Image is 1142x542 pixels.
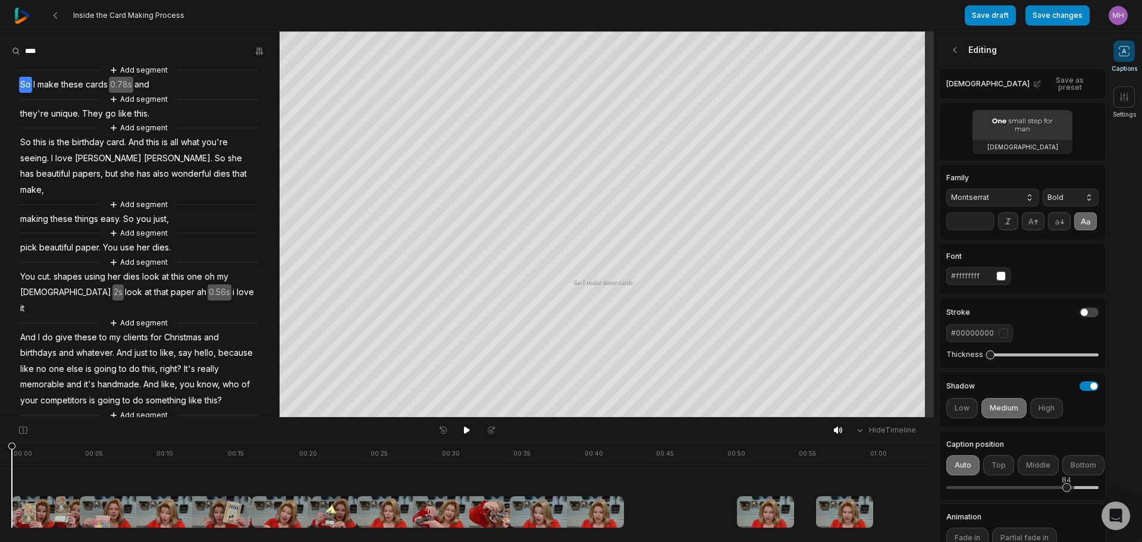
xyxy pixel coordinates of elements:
[170,284,196,300] span: paper
[161,269,170,285] span: at
[19,284,112,300] span: [DEMOGRAPHIC_DATA]
[19,166,35,182] span: has
[60,77,84,93] span: these
[19,300,26,317] span: it
[193,345,217,361] span: hello,
[951,192,1015,203] span: Montserrat
[946,267,1011,285] button: #ffffffff
[32,77,36,93] span: I
[240,377,251,393] span: of
[74,240,102,256] span: paper.
[107,317,170,330] button: Add segment
[178,377,196,393] span: you
[1043,189,1099,206] button: Bold
[109,77,133,93] span: 0.78s
[1112,64,1137,73] span: Captions
[107,121,170,134] button: Add segment
[133,345,149,361] span: just
[104,106,117,122] span: go
[1062,455,1105,475] button: Bottom
[118,361,128,377] span: to
[1025,5,1090,26] button: Save changes
[50,151,54,167] span: I
[196,377,221,393] span: know,
[41,330,54,346] span: do
[141,269,161,285] span: look
[151,240,172,256] span: dies.
[102,240,119,256] span: You
[145,393,187,409] span: something
[74,151,143,167] span: [PERSON_NAME]
[983,455,1014,475] button: Top
[71,134,105,151] span: birthday
[131,393,145,409] span: do
[99,211,122,227] span: easy.
[14,8,30,24] img: reap
[159,361,183,377] span: right?
[133,106,150,122] span: this.
[1030,73,1099,95] button: Save as preset
[83,269,106,285] span: using
[231,284,236,300] span: i
[946,174,1039,181] label: Family
[38,240,74,256] span: beautiful
[161,134,169,151] span: is
[231,166,248,182] span: that
[236,284,255,300] span: love
[107,409,170,422] button: Add segment
[19,330,37,346] span: And
[196,361,220,377] span: really
[127,134,145,151] span: And
[1113,86,1136,119] button: Settings
[180,134,200,151] span: what
[84,77,109,93] span: cards
[36,77,60,93] span: make
[49,211,74,227] span: these
[160,377,178,393] span: like,
[152,211,170,227] span: just,
[1047,192,1075,203] span: Bold
[135,211,152,227] span: you
[104,166,119,182] span: but
[19,77,32,93] span: So
[183,361,196,377] span: It's
[177,345,193,361] span: say
[939,68,1106,100] div: [DEMOGRAPHIC_DATA]
[108,330,122,346] span: my
[1030,398,1063,418] button: High
[142,377,160,393] span: And
[939,32,1106,68] div: Editing
[75,345,115,361] span: whatever.
[946,441,1099,448] label: Caption position
[48,134,56,151] span: is
[1062,475,1071,485] div: 84
[35,166,71,182] span: beautiful
[203,393,223,409] span: this?
[117,106,133,122] span: like
[84,361,93,377] span: is
[946,324,1013,342] button: #00000000
[186,269,203,285] span: one
[1113,110,1136,119] span: Settings
[987,142,1058,152] h3: [DEMOGRAPHIC_DATA]
[946,350,983,359] label: Thickness
[136,166,152,182] span: has
[65,361,84,377] span: else
[19,151,50,167] span: seeing.
[105,134,127,151] span: card.
[107,227,170,240] button: Add segment
[52,269,83,285] span: shapes
[1102,502,1130,530] div: Open Intercom Messenger
[143,284,153,300] span: at
[200,134,229,151] span: you're
[208,284,231,300] span: 0.56s
[88,393,96,409] span: is
[227,151,243,167] span: she
[19,377,65,393] span: memorable
[19,393,39,409] span: your
[121,393,131,409] span: to
[39,393,88,409] span: competitors
[115,345,133,361] span: And
[19,211,49,227] span: making
[187,393,203,409] span: like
